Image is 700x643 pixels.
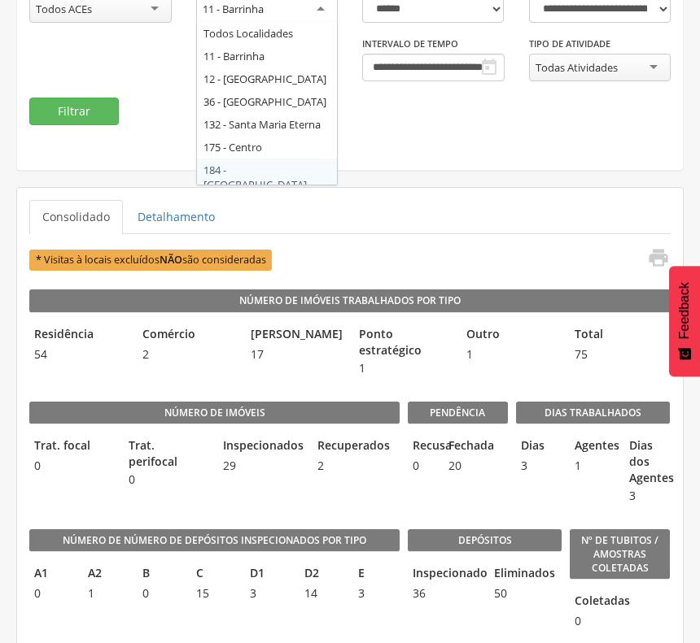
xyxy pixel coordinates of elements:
span: 17 [246,346,346,363]
legend: Trat. perifocal [124,437,210,470]
legend: D1 [245,565,291,584]
span: 29 [218,458,304,474]
div: 11 - Barrinha [197,45,337,67]
div: Todas Atividades [536,60,618,75]
div: 184 - [GEOGRAPHIC_DATA] [197,159,337,196]
legend: Recuperados [313,437,399,456]
span: 1 [570,458,615,474]
legend: Número de imóveis [29,402,400,424]
legend: D2 [300,565,345,584]
legend: Outro [462,326,562,345]
div: Todos ACEs [36,2,92,16]
a:  [637,246,670,273]
legend: Trat. focal [29,437,116,456]
legend: Total [570,326,670,345]
legend: B [138,565,183,584]
span: Feedback [677,282,692,339]
span: 36 [408,585,481,602]
b: NÃO [160,253,182,267]
span: 20 [444,458,471,474]
legend: Dias Trabalhados [516,402,670,424]
button: Feedback - Mostrar pesquisa [669,266,700,376]
span: 54 [29,346,129,363]
div: 132 - Santa Maria Eterna [197,113,337,136]
span: 0 [124,471,210,488]
div: 12 - [GEOGRAPHIC_DATA] [197,67,337,90]
legend: Número de Número de Depósitos Inspecionados por Tipo [29,529,400,552]
legend: Nº de Tubitos / Amostras coletadas [570,529,670,580]
legend: Dias [516,437,562,456]
legend: Residência [29,326,129,345]
a: Consolidado [29,200,123,234]
span: 0 [570,613,580,629]
span: * Visitas à locais excluídos são consideradas [29,250,272,270]
div: 175 - Centro [197,136,337,159]
label: Tipo de Atividade [529,37,610,50]
legend: Pendência [408,402,508,424]
span: 3 [245,585,291,602]
legend: Inspecionado [408,565,481,584]
span: 3 [353,585,399,602]
legend: Coletadas [570,593,580,611]
div: 11 - Barrinha [203,2,264,16]
div: Todos Localidades [197,22,337,45]
span: 75 [570,346,670,363]
legend: [PERSON_NAME] [246,326,346,345]
legend: Dias dos Agentes [624,437,670,486]
legend: Inspecionados [218,437,304,456]
span: 0 [408,458,435,474]
legend: Depósitos [408,529,562,552]
span: 1 [83,585,129,602]
legend: Fechada [444,437,471,456]
button: Filtrar [29,98,119,125]
legend: Comércio [138,326,238,345]
div: 36 - [GEOGRAPHIC_DATA] [197,90,337,113]
legend: A2 [83,565,129,584]
label: Intervalo de Tempo [362,37,458,50]
i:  [647,246,670,269]
legend: Número de Imóveis Trabalhados por Tipo [29,289,671,312]
span: 2 [138,346,238,363]
span: 15 [191,585,237,602]
span: 2 [313,458,399,474]
legend: Agentes [570,437,615,456]
legend: C [191,565,237,584]
span: 0 [29,458,116,474]
legend: E [353,565,399,584]
legend: A1 [29,565,75,584]
span: 14 [300,585,345,602]
legend: Recusa [408,437,435,456]
span: 0 [29,585,75,602]
i:  [479,58,499,77]
legend: Ponto estratégico [354,326,454,358]
span: 3 [624,488,670,504]
span: 0 [138,585,183,602]
span: 3 [516,458,562,474]
span: 1 [354,360,454,376]
span: 50 [489,585,562,602]
legend: Eliminados [489,565,562,584]
span: 1 [462,346,562,363]
a: Detalhamento [125,200,228,234]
